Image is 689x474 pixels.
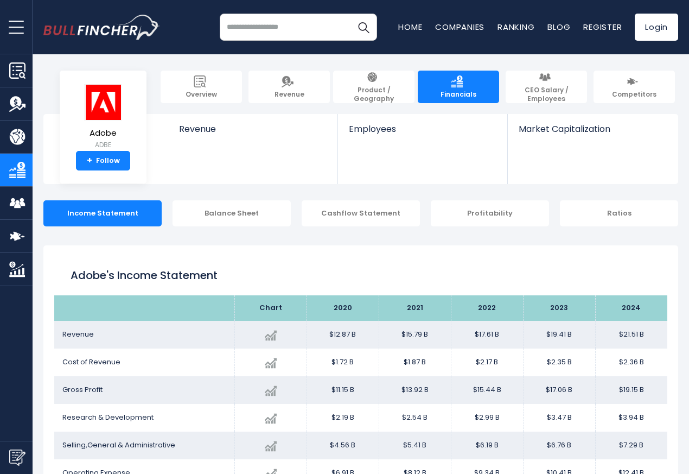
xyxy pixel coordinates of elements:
th: Chart [234,295,307,321]
td: $2.19 B [307,404,379,432]
td: $2.99 B [451,404,523,432]
span: Research & Development [62,412,154,422]
a: Revenue [168,114,338,153]
a: Overview [161,71,242,103]
div: Cashflow Statement [302,200,420,226]
a: Employees [338,114,507,153]
div: Ratios [560,200,678,226]
a: Home [398,21,422,33]
span: Overview [186,90,217,99]
td: $15.79 B [379,321,451,349]
th: 2022 [451,295,523,321]
a: Market Capitalization [508,114,677,153]
td: $1.87 B [379,349,451,376]
th: 2020 [307,295,379,321]
td: $17.61 B [451,321,523,349]
td: $19.15 B [595,376,667,404]
a: Blog [547,21,570,33]
td: $21.51 B [595,321,667,349]
a: Financials [418,71,499,103]
span: Product / Geography [339,86,409,103]
span: Employees [349,124,496,134]
span: Selling,General & Administrative [62,440,175,450]
td: $3.94 B [595,404,667,432]
div: Profitability [431,200,549,226]
td: $5.41 B [379,432,451,459]
span: Revenue [179,124,327,134]
td: $6.19 B [451,432,523,459]
a: CEO Salary / Employees [506,71,587,103]
strong: + [87,156,92,166]
span: Revenue [62,329,94,339]
div: Balance Sheet [173,200,291,226]
button: Search [350,14,377,41]
td: $11.15 B [307,376,379,404]
div: Income Statement [43,200,162,226]
td: $13.92 B [379,376,451,404]
a: Adobe ADBE [84,84,123,151]
th: 2021 [379,295,451,321]
img: bullfincher logo [43,15,160,40]
a: +Follow [76,151,130,170]
td: $15.44 B [451,376,523,404]
a: Go to homepage [43,15,160,40]
h1: Adobe's Income Statement [71,267,651,283]
span: Gross Profit [62,384,103,395]
td: $1.72 B [307,349,379,376]
span: Market Capitalization [519,124,666,134]
th: 2024 [595,295,667,321]
td: $2.54 B [379,404,451,432]
span: Cost of Revenue [62,357,120,367]
a: Ranking [497,21,534,33]
td: $17.06 B [523,376,595,404]
span: Revenue [275,90,304,99]
td: $2.17 B [451,349,523,376]
td: $3.47 B [523,404,595,432]
span: Adobe [84,129,122,138]
th: 2023 [523,295,595,321]
td: $19.41 B [523,321,595,349]
span: Competitors [612,90,656,99]
span: Financials [441,90,476,99]
span: CEO Salary / Employees [511,86,582,103]
td: $2.35 B [523,349,595,376]
a: Revenue [248,71,330,103]
td: $7.29 B [595,432,667,459]
a: Competitors [594,71,675,103]
td: $4.56 B [307,432,379,459]
small: ADBE [84,140,122,150]
a: Companies [435,21,484,33]
a: Product / Geography [333,71,414,103]
td: $6.76 B [523,432,595,459]
td: $12.87 B [307,321,379,349]
a: Register [583,21,622,33]
a: Login [635,14,678,41]
td: $2.36 B [595,349,667,376]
